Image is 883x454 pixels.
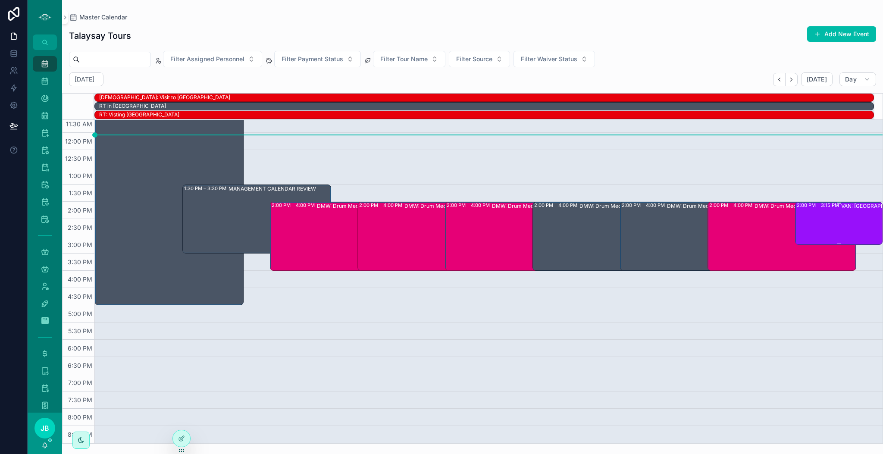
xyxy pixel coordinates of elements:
span: 7:30 PM [66,396,94,404]
div: [DEMOGRAPHIC_DATA]: Visit to [GEOGRAPHIC_DATA] [99,94,230,101]
button: Add New Event [807,26,876,42]
span: Day [845,75,857,83]
div: 2:00 PM – 4:00 PM [359,202,404,209]
div: RT: Visting [GEOGRAPHIC_DATA] [99,111,179,118]
span: Filter Assigned Personnel [170,55,244,63]
span: 5:00 PM [66,310,94,317]
span: 5:30 PM [66,327,94,335]
div: 2:00 PM – 4:00 PMDMW: Drum Meditation (1) [PERSON_NAME], TW:WYJN-NPJG [620,202,768,270]
div: DMW: Drum Meditation (1) [PERSON_NAME], TW:VREQ-CQUF [317,203,463,210]
img: App logo [38,10,52,24]
span: 2:00 PM [66,207,94,214]
div: 2:00 PM – 4:00 PM [447,202,492,209]
span: JB [41,423,49,433]
div: 2:00 PM – 4:00 PM [709,202,755,209]
div: 2:00 PM – 3:15 PMVAN: [GEOGRAPHIC_DATA][PERSON_NAME] (5) [PERSON_NAME], TW:SDSN-TVMJ [795,202,882,244]
span: Filter Source [456,55,492,63]
span: 8:00 PM [66,413,94,421]
button: Select Button [373,51,445,67]
button: Back [773,73,786,86]
div: DMW: Drum Meditation (1) [PERSON_NAME], TW:PIRA-XBVQ [404,203,551,210]
button: Day [839,72,876,86]
div: 2:00 PM – 4:00 PMDMW: Drum Meditation (1) [PERSON_NAME], TW:PIRA-XBVQ [358,202,506,270]
span: 3:30 PM [66,258,94,266]
button: [DATE] [801,72,833,86]
div: scrollable content [28,50,62,413]
div: 2:00 PM – 4:00 PMDMW: Drum Meditation (1) [PERSON_NAME], TW:EQAD-JYBN [533,202,681,270]
span: 6:30 PM [66,362,94,369]
button: Next [786,73,798,86]
div: SHAE: Visit to Japan [99,94,230,101]
span: 7:00 PM [66,379,94,386]
div: 1:30 PM – 3:30 PMMANAGEMENT CALENDAR REVIEW [183,185,331,253]
span: 4:00 PM [66,276,94,283]
div: DMW: Drum Meditation (1) [PERSON_NAME], TW:EQAD-JYBN [579,203,726,210]
div: 2:00 PM – 4:00 PM [272,202,317,209]
span: 2:30 PM [66,224,94,231]
div: DMW: Drum Meditation (1) [PERSON_NAME], TW:WYJN-NPJG [667,203,813,210]
div: 2:00 PM – 4:00 PMDMW: Drum Meditation (1) [PERSON_NAME], TW:CINM-IBRF [445,202,593,270]
div: 2:00 PM – 4:00 PMDMW: Drum Meditation (1) [PERSON_NAME], TW:VREQ-CQUF [270,202,418,270]
span: 4:30 PM [66,293,94,300]
span: Master Calendar [79,13,127,22]
div: DMW: Drum Meditation (1) [PERSON_NAME], TW:CINM-IBRF [492,203,638,210]
span: Filter Waiver Status [521,55,577,63]
span: 1:00 PM [67,172,94,179]
a: Master Calendar [69,13,127,22]
span: 12:00 PM [63,138,94,145]
button: Select Button [449,51,510,67]
span: 6:00 PM [66,344,94,352]
div: 2:00 PM – 4:00 PM [534,202,579,209]
div: RT in UK [99,102,166,110]
div: MANAGEMENT CALENDAR REVIEW [229,185,316,192]
span: 11:30 AM [64,120,94,128]
button: Select Button [163,51,262,67]
div: RT: Visting England [99,111,179,119]
button: Select Button [274,51,361,67]
div: RT in [GEOGRAPHIC_DATA] [99,103,166,110]
span: Filter Payment Status [282,55,343,63]
span: 3:00 PM [66,241,94,248]
span: 8:30 PM [66,431,94,438]
div: 2:00 PM – 4:00 PM [622,202,667,209]
button: Select Button [514,51,595,67]
h1: Talaysay Tours [69,30,131,42]
div: 1:30 PM – 3:30 PM [184,185,229,192]
span: 1:30 PM [67,189,94,197]
h2: [DATE] [75,75,94,84]
div: 2:00 PM – 4:00 PMDMW: Drum Meditation (2) [PERSON_NAME], TW:INCU-XAUV [708,202,856,270]
div: 2:00 PM – 3:15 PM [797,202,841,209]
span: Filter Tour Name [380,55,428,63]
span: 12:30 PM [63,155,94,162]
span: [DATE] [807,75,827,83]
